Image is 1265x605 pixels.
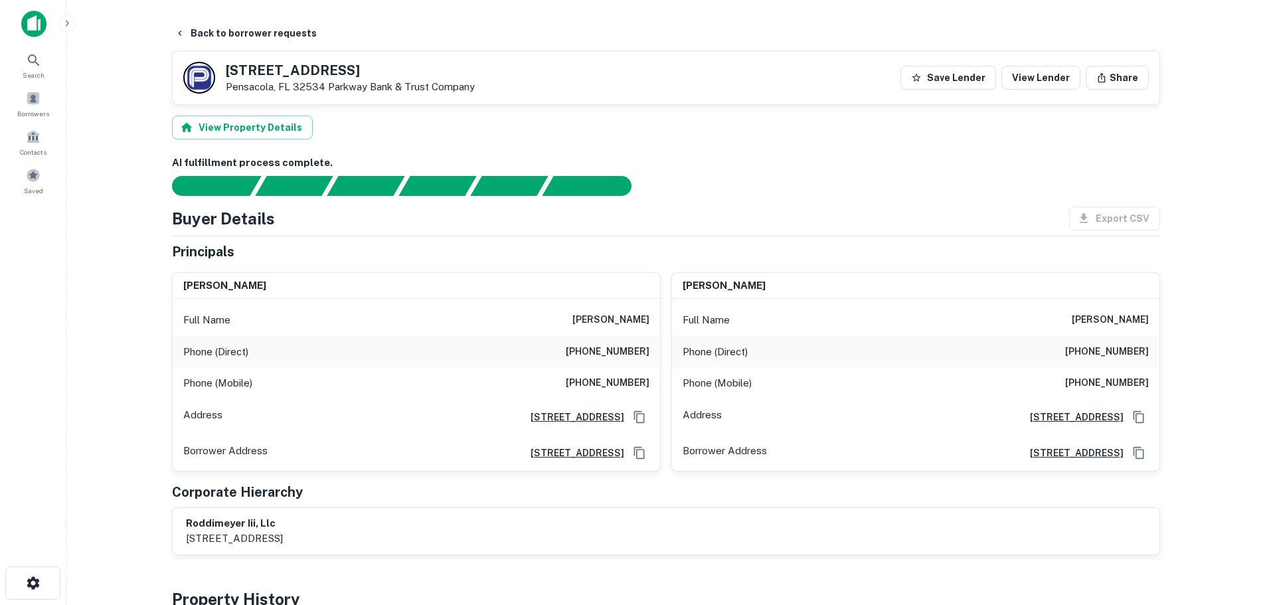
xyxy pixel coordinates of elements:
[172,242,234,262] h5: Principals
[1129,407,1149,427] button: Copy Address
[1019,410,1124,424] a: [STREET_ADDRESS]
[543,176,647,196] div: AI fulfillment process complete.
[255,176,333,196] div: Your request is received and processing...
[328,81,475,92] a: Parkway Bank & Trust Company
[572,312,649,328] h6: [PERSON_NAME]
[172,482,303,502] h5: Corporate Hierarchy
[520,446,624,460] a: [STREET_ADDRESS]
[683,312,730,328] p: Full Name
[226,64,475,77] h5: [STREET_ADDRESS]
[186,531,283,547] p: [STREET_ADDRESS]
[156,176,256,196] div: Sending borrower request to AI...
[172,155,1160,171] h6: AI fulfillment process complete.
[1065,375,1149,391] h6: [PHONE_NUMBER]
[183,407,222,427] p: Address
[566,344,649,360] h6: [PHONE_NUMBER]
[1065,344,1149,360] h6: [PHONE_NUMBER]
[1129,443,1149,463] button: Copy Address
[20,147,46,157] span: Contacts
[900,66,996,90] button: Save Lender
[23,70,44,80] span: Search
[21,11,46,37] img: capitalize-icon.png
[1072,312,1149,328] h6: [PERSON_NAME]
[683,375,752,391] p: Phone (Mobile)
[683,407,722,427] p: Address
[172,207,275,230] h4: Buyer Details
[520,410,624,424] a: [STREET_ADDRESS]
[183,278,266,294] h6: [PERSON_NAME]
[17,108,49,119] span: Borrowers
[398,176,476,196] div: Principals found, AI now looking for contact information...
[1199,499,1265,562] iframe: Chat Widget
[683,443,767,463] p: Borrower Address
[226,81,475,93] p: Pensacola, FL 32534
[1001,66,1080,90] a: View Lender
[183,344,248,360] p: Phone (Direct)
[327,176,404,196] div: Documents found, AI parsing details...
[1019,446,1124,460] a: [STREET_ADDRESS]
[183,312,230,328] p: Full Name
[183,443,268,463] p: Borrower Address
[4,124,62,160] a: Contacts
[183,375,252,391] p: Phone (Mobile)
[470,176,548,196] div: Principals found, still searching for contact information. This may take time...
[4,47,62,83] a: Search
[630,443,649,463] button: Copy Address
[4,86,62,122] a: Borrowers
[186,516,283,531] h6: roddimeyer iii, llc
[566,375,649,391] h6: [PHONE_NUMBER]
[683,344,748,360] p: Phone (Direct)
[1086,66,1149,90] button: Share
[630,407,649,427] button: Copy Address
[169,21,322,45] button: Back to borrower requests
[683,278,766,294] h6: [PERSON_NAME]
[24,185,43,196] span: Saved
[4,163,62,199] a: Saved
[172,116,313,139] button: View Property Details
